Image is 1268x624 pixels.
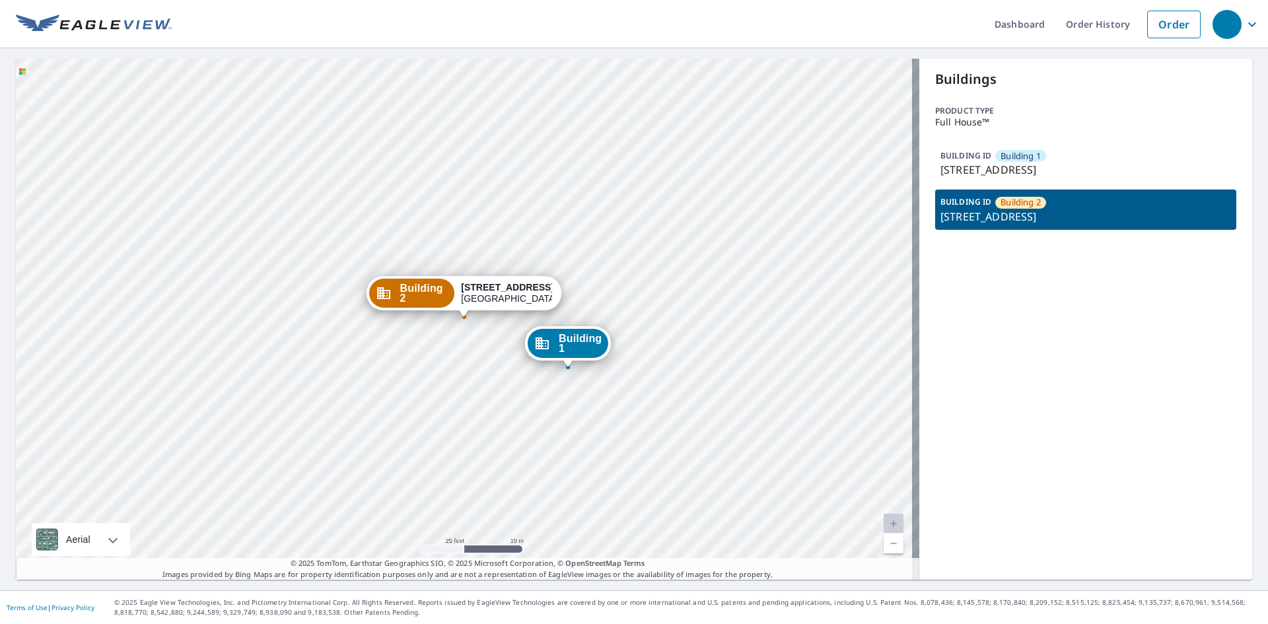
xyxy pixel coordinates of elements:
p: | [7,604,94,611]
a: Privacy Policy [52,603,94,612]
p: Images provided by Bing Maps are for property identification purposes only and are not a represen... [16,558,919,580]
span: Building 2 [400,283,448,303]
a: Order [1147,11,1201,38]
div: Dropped pin, building Building 1, Commercial property, 2900 Capitol Avenue Cheyenne, WY 82001 [525,326,611,367]
span: Building 1 [559,333,602,353]
p: Buildings [935,69,1236,89]
div: Dropped pin, building Building 2, Commercial property, 2900 Capitol Avenue Cheyenne, WY 82001 [367,276,562,317]
a: OpenStreetMap [565,558,621,568]
a: Terms of Use [7,603,48,612]
p: BUILDING ID [940,196,991,207]
span: Building 1 [1001,150,1041,162]
span: © 2025 TomTom, Earthstar Geographics SIO, © 2025 Microsoft Corporation, © [291,558,645,569]
p: Full House™ [935,117,1236,127]
p: [STREET_ADDRESS] [940,209,1231,225]
a: Terms [623,558,645,568]
img: EV Logo [16,15,172,34]
a: Current Level 20, Zoom Out [884,534,903,553]
strong: [STREET_ADDRESS] [461,282,554,293]
a: Current Level 20, Zoom In Disabled [884,514,903,534]
div: [GEOGRAPHIC_DATA] [461,282,552,304]
div: Aerial [62,523,94,556]
p: BUILDING ID [940,150,991,161]
p: Product type [935,105,1236,117]
p: [STREET_ADDRESS] [940,162,1231,178]
span: Building 2 [1001,196,1041,209]
p: © 2025 Eagle View Technologies, Inc. and Pictometry International Corp. All Rights Reserved. Repo... [114,598,1261,617]
div: Aerial [32,523,130,556]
